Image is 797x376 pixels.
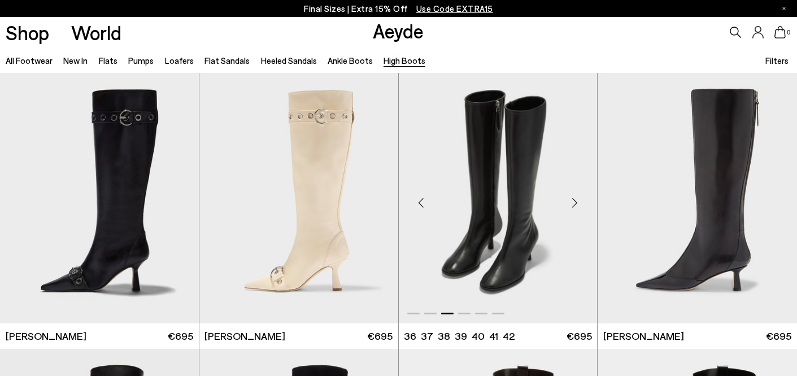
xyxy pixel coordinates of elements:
[384,55,425,66] a: High Boots
[472,329,485,343] li: 40
[71,23,121,42] a: World
[204,55,250,66] a: Flat Sandals
[404,329,416,343] li: 36
[63,55,88,66] a: New In
[128,55,154,66] a: Pumps
[421,329,433,343] li: 37
[404,329,511,343] ul: variant
[261,55,317,66] a: Heeled Sandals
[786,29,791,36] span: 0
[304,2,493,16] p: Final Sizes | Extra 15% Off
[367,329,393,343] span: €695
[199,73,398,323] img: Vivian Eyelet High Boots
[6,55,53,66] a: All Footwear
[399,323,598,349] a: 36 37 38 39 40 41 42 €695
[598,323,797,349] a: [PERSON_NAME] €695
[204,329,285,343] span: [PERSON_NAME]
[765,55,789,66] span: Filters
[399,73,598,323] a: Next slide Previous slide
[455,329,467,343] li: 39
[558,185,591,219] div: Next slide
[766,329,791,343] span: €695
[165,55,194,66] a: Loafers
[598,73,797,323] img: Alexis Dual-Tone High Boots
[168,329,193,343] span: €695
[373,19,424,42] a: Aeyde
[774,26,786,38] a: 0
[416,3,493,14] span: Navigate to /collections/ss25-final-sizes
[99,55,117,66] a: Flats
[404,185,438,219] div: Previous slide
[328,55,373,66] a: Ankle Boots
[6,329,86,343] span: [PERSON_NAME]
[603,329,684,343] span: [PERSON_NAME]
[399,73,598,323] img: Catherine High Sock Boots
[6,23,49,42] a: Shop
[199,323,398,349] a: [PERSON_NAME] €695
[567,329,592,343] span: €695
[438,329,450,343] li: 38
[399,73,598,323] div: 3 / 6
[503,329,515,343] li: 42
[489,329,498,343] li: 41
